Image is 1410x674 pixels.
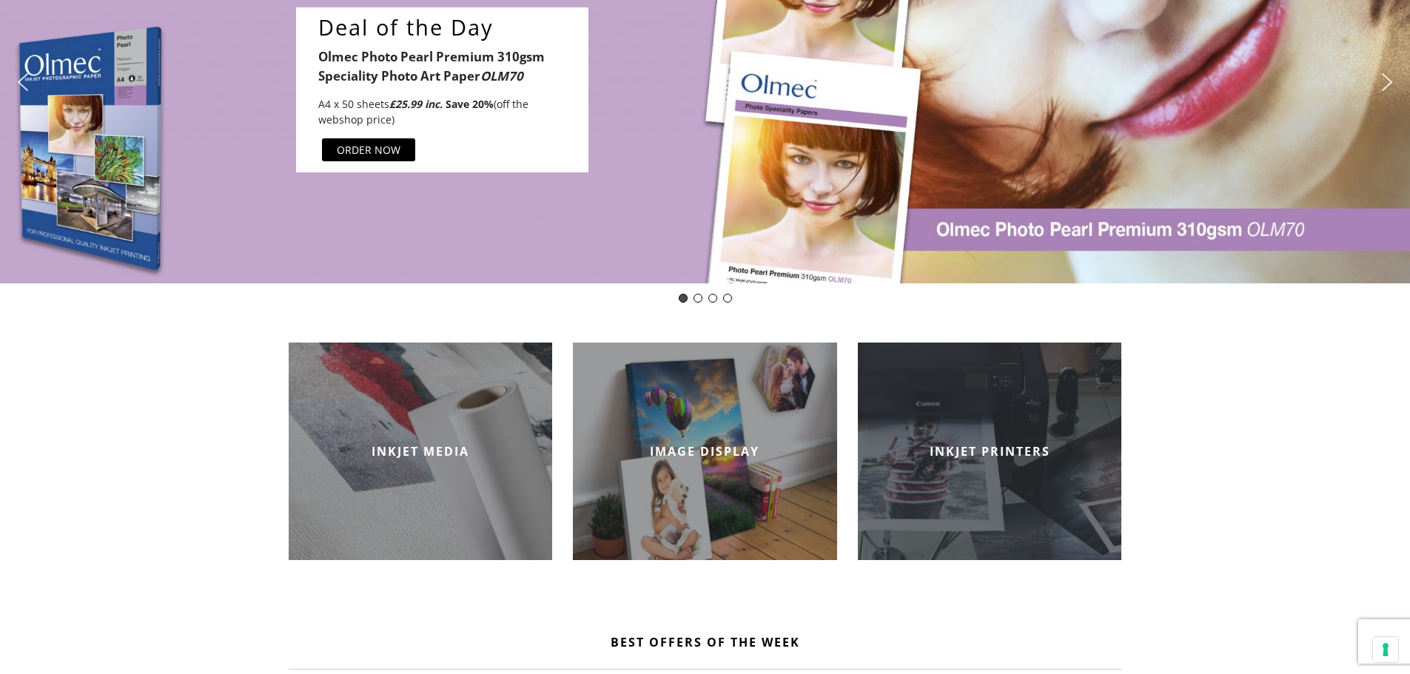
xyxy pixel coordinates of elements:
[289,634,1122,650] h2: Best Offers Of The Week
[318,48,545,84] b: Olmec Photo Pearl Premium 310gsm Speciality Photo Art Paper
[318,15,577,41] a: Deal of the Day
[676,291,735,306] div: Choose slide to display.
[723,294,732,303] div: pinch book
[389,97,443,111] i: £25.99 inc.
[708,294,717,303] div: Innova-general
[337,142,400,158] div: ORDER NOW
[11,70,35,94] img: previous arrow
[1373,637,1398,662] button: Your consent preferences for tracking technologies
[694,294,702,303] div: Deal of the Day - Innova IFA12
[289,443,553,459] h2: INKJET MEDIA
[1375,70,1399,94] img: next arrow
[318,96,563,127] p: A4 x 50 sheets (off the webshop price)
[573,443,837,459] h2: IMAGE DISPLAY
[322,138,415,161] a: ORDER NOW
[480,67,523,84] i: OLM70
[858,443,1122,459] h2: INKJET PRINTERS
[296,7,588,172] div: Deal of the DayOlmec Photo Pearl Premium 310gsm Speciality Photo Art PaperOLM70 A4 x 50 sheets£25...
[679,294,688,303] div: DOTD - OLM70 - Photo Pearl Premium 310gsm
[446,97,494,111] b: Save 20%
